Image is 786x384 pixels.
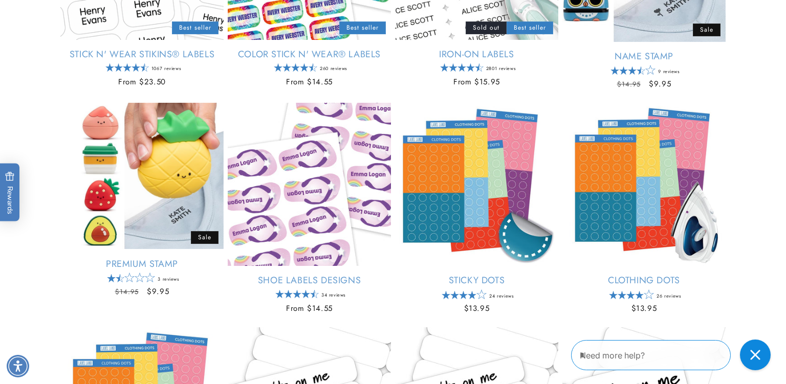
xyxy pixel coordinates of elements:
a: Sticky Dots [395,275,558,286]
iframe: Gorgias Floating Chat [571,336,776,374]
a: Premium Stamp [60,258,224,270]
a: Stick N' Wear Stikins® Labels [60,49,224,60]
a: Shoe Labels Designs [228,275,391,286]
a: Clothing Dots [562,275,726,286]
iframe: Sign Up via Text for Offers [8,302,129,333]
span: Rewards [5,171,15,214]
a: Iron-On Labels [395,49,558,60]
a: Color Stick N' Wear® Labels [228,49,391,60]
div: Accessibility Menu [7,355,29,377]
a: Name Stamp [562,51,726,62]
